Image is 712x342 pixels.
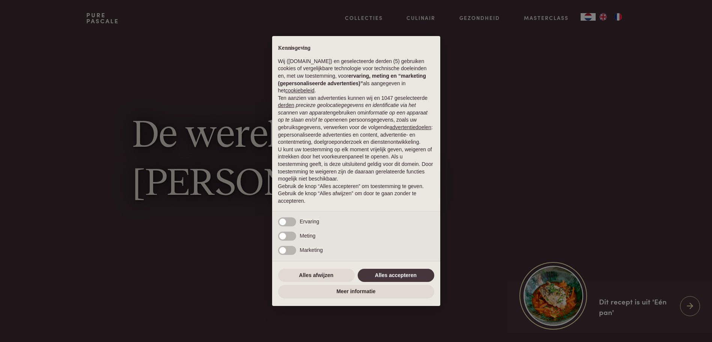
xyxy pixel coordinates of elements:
[278,102,295,109] button: derden
[278,269,355,282] button: Alles afwijzen
[285,87,315,93] a: cookiebeleid
[278,45,434,52] h2: Kennisgeving
[278,95,434,146] p: Ten aanzien van advertenties kunnen wij en 1047 geselecteerde gebruiken om en persoonsgegevens, z...
[300,247,323,253] span: Marketing
[278,73,426,86] strong: ervaring, meting en “marketing (gepersonaliseerde advertenties)”
[300,233,316,239] span: Meting
[278,285,434,298] button: Meer informatie
[278,183,434,205] p: Gebruik de knop “Alles accepteren” om toestemming te geven. Gebruik de knop “Alles afwijzen” om d...
[278,102,416,116] em: precieze geolocatiegegevens en identificatie via het scannen van apparaten
[358,269,434,282] button: Alles accepteren
[278,58,434,95] p: Wij ([DOMAIN_NAME]) en geselecteerde derden (5) gebruiken cookies of vergelijkbare technologie vo...
[300,218,319,224] span: Ervaring
[278,146,434,183] p: U kunt uw toestemming op elk moment vrijelijk geven, weigeren of intrekken door het voorkeurenpan...
[278,110,428,123] em: informatie op een apparaat op te slaan en/of te openen
[390,124,431,131] button: advertentiedoelen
